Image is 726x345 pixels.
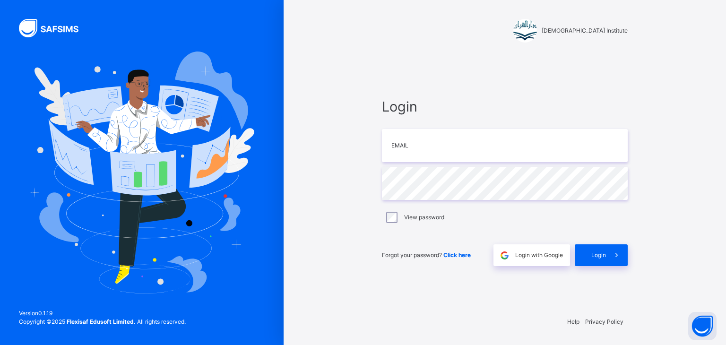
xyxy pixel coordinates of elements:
[19,19,90,37] img: SAFSIMS Logo
[499,250,510,261] img: google.396cfc9801f0270233282035f929180a.svg
[585,318,623,325] a: Privacy Policy
[382,251,471,259] span: Forgot your password?
[567,318,579,325] a: Help
[67,318,136,325] strong: Flexisaf Edusoft Limited.
[688,312,717,340] button: Open asap
[515,251,563,259] span: Login with Google
[382,96,628,117] span: Login
[404,213,444,222] label: View password
[542,26,628,35] span: [DEMOGRAPHIC_DATA] Institute
[19,318,186,325] span: Copyright © 2025 All rights reserved.
[591,251,606,259] span: Login
[443,251,471,259] a: Click here
[29,52,254,293] img: Hero Image
[19,309,186,318] span: Version 0.1.19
